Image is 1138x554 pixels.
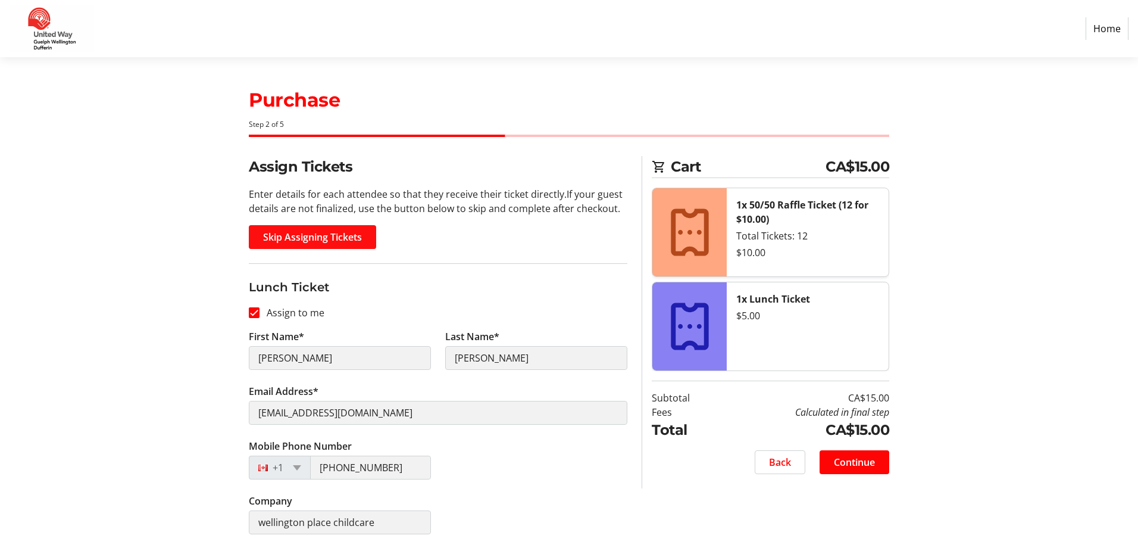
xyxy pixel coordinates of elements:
span: Cart [671,156,826,178]
div: Step 2 of 5 [249,119,889,130]
td: CA$15.00 [720,391,889,405]
label: Last Name* [445,329,499,344]
label: Email Address* [249,384,318,399]
td: CA$15.00 [720,419,889,441]
span: Continue [834,455,875,469]
label: First Name* [249,329,304,344]
td: Subtotal [652,391,720,405]
span: Skip Assigning Tickets [263,230,362,244]
label: Mobile Phone Number [249,439,352,453]
strong: 1x 50/50 Raffle Ticket (12 for $10.00) [736,198,868,226]
span: Back [769,455,791,469]
div: Total Tickets: 12 [736,229,879,243]
button: Skip Assigning Tickets [249,225,376,249]
label: Company [249,494,292,508]
td: Calculated in final step [720,405,889,419]
div: $10.00 [736,245,879,260]
div: $5.00 [736,309,879,323]
input: (506) 234-5678 [310,456,431,480]
td: Total [652,419,720,441]
img: United Way Guelph Wellington Dufferin's Logo [10,5,94,52]
h3: Lunch Ticket [249,278,627,296]
p: Enter details for each attendee so that they receive their ticket directly. If your guest details... [249,187,627,216]
h1: Purchase [249,86,889,114]
button: Back [755,450,805,474]
strong: 1x Lunch Ticket [736,292,810,306]
h2: Assign Tickets [249,156,627,178]
label: Assign to me [260,306,324,320]
td: Fees [652,405,720,419]
span: CA$15.00 [826,156,889,178]
button: Continue [820,450,889,474]
a: Home [1086,17,1128,40]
